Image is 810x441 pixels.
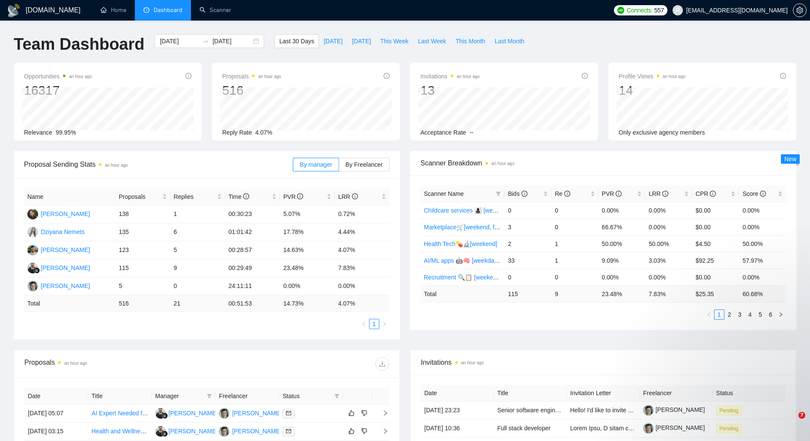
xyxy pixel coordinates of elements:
a: YN[PERSON_NAME] [219,409,281,416]
td: 01:01:42 [225,223,280,241]
td: 14.63% [280,241,335,259]
time: an hour ago [69,74,92,79]
span: info-circle [384,73,390,79]
iframe: Intercom live chat [781,412,801,432]
td: 0 [551,269,599,285]
td: 0.00% [739,269,786,285]
button: dislike [359,408,369,418]
time: an hour ago [491,161,514,166]
img: YN [219,426,229,437]
span: to [202,38,209,45]
a: 1 [369,319,379,329]
span: Opportunities [24,71,92,81]
div: [PERSON_NAME] [232,426,281,436]
td: 00:30:23 [225,205,280,223]
button: right [776,309,786,320]
a: 4 [745,310,755,319]
td: 24:11:11 [225,277,280,295]
td: 50.00% [599,235,646,252]
td: 00:29:49 [225,259,280,277]
td: 57.97% [739,252,786,269]
td: 7.83 % [645,285,692,302]
span: LRR [338,193,358,200]
span: Proposals [222,71,281,81]
a: searchScanner [200,6,231,14]
td: 0 [504,269,551,285]
span: New [784,156,796,162]
div: [PERSON_NAME] [41,209,90,219]
td: 4.07 % [335,295,390,312]
span: Pending [716,424,742,433]
li: Next Page [776,309,786,320]
span: Proposal Sending Stats [24,159,293,170]
span: info-circle [185,73,191,79]
a: FG[PERSON_NAME] [155,409,218,416]
td: 17.78% [280,223,335,241]
span: Invitations [420,71,479,81]
span: user [675,7,681,13]
td: 0 [170,277,225,295]
span: CPR [696,190,716,197]
li: Next Page [379,319,390,329]
td: 23.48% [280,259,335,277]
td: 0 [504,202,551,219]
td: [DATE] 23:23 [421,402,494,420]
li: 3 [735,309,745,320]
td: 7.83% [335,259,390,277]
input: Start date [160,36,199,46]
th: Manager [152,388,216,405]
button: like [346,408,357,418]
td: 1 [551,252,599,269]
span: like [348,410,354,417]
li: 4 [745,309,755,320]
span: filter [494,187,503,200]
span: Score [742,190,765,197]
a: Full stack developer [497,425,551,432]
span: 4.07% [255,129,272,136]
span: 7 [798,412,805,419]
a: Health Tech💊🔬[weekend] [424,240,497,247]
th: Replies [170,189,225,205]
div: [PERSON_NAME] [41,263,90,273]
td: 0.00% [335,277,390,295]
td: 123 [116,241,170,259]
a: Marketplace🛒[weekend, full description] [424,224,533,231]
span: Reply Rate [222,129,252,136]
img: FG [155,426,166,437]
th: Name [24,189,116,205]
th: Invitation Letter [567,385,640,402]
img: upwork-logo.png [617,7,624,14]
li: 2 [724,309,735,320]
a: 2 [725,310,734,319]
span: LRR [649,190,668,197]
td: 1 [170,205,225,223]
td: 9 [551,285,599,302]
td: 115 [504,285,551,302]
td: 14.73 % [280,295,335,312]
span: left [706,312,712,317]
span: swap-right [202,38,209,45]
a: Recruitment 🔍📋 [weekend] [424,274,501,281]
td: 23.48 % [599,285,646,302]
span: Replies [174,192,215,201]
span: By manager [300,161,332,168]
span: like [348,428,354,435]
td: 3 [504,219,551,235]
button: Last Month [490,34,529,48]
span: 99.95% [56,129,76,136]
img: HH [27,209,38,219]
li: Previous Page [359,319,369,329]
span: filter [496,191,501,196]
a: AI/ML apps 🤖🧠 [weekdays] [424,257,502,264]
td: 00:28:57 [225,241,280,259]
div: Dziyana Nemets [41,227,85,237]
td: 0.00% [645,219,692,235]
a: setting [793,7,807,14]
div: 13 [420,82,479,99]
img: DN [27,227,38,237]
span: info-circle [710,191,716,197]
td: 0.00% [280,277,335,295]
span: filter [205,390,214,402]
td: 21 [170,295,225,312]
button: download [375,357,389,371]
